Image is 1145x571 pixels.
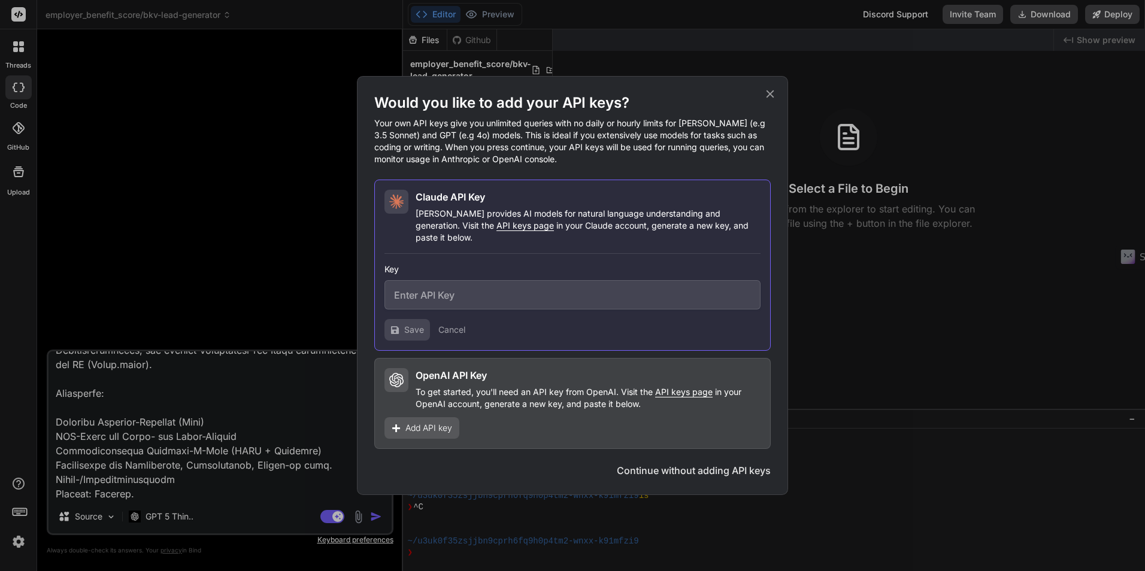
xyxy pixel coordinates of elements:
[416,208,761,244] p: [PERSON_NAME] provides AI models for natural language understanding and generation. Visit the in ...
[374,117,771,165] p: Your own API keys give you unlimited queries with no daily or hourly limits for [PERSON_NAME] (e....
[374,93,771,113] h1: Would you like to add your API keys?
[617,463,771,478] button: Continue without adding API keys
[416,190,485,204] h2: Claude API Key
[496,220,554,230] span: API keys page
[404,324,424,336] span: Save
[416,386,761,410] p: To get started, you'll need an API key from OpenAI. Visit the in your OpenAI account, generate a ...
[655,387,713,397] span: API keys page
[416,368,487,382] h2: OpenAI API Key
[384,263,761,275] h3: Key
[384,280,761,309] input: Enter API Key
[405,422,452,434] span: Add API key
[438,324,465,336] button: Cancel
[384,319,430,341] button: Save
